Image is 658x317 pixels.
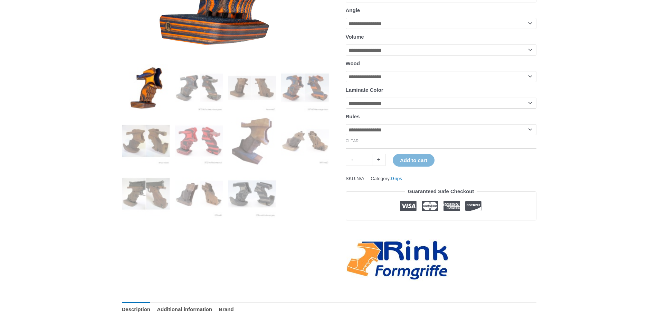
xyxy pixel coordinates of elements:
img: Rink Grip for Sport Pistol - Image 2 [175,64,223,112]
span: N/A [356,176,364,181]
a: Description [122,302,151,317]
img: Rink Grip for Sport Pistol - Image 11 [228,170,276,218]
img: Rink Grip for Sport Pistol - Image 3 [228,64,276,112]
button: Add to cart [393,154,435,167]
a: Brand [219,302,233,317]
img: Rink Grip for Sport Pistol - Image 9 [122,170,170,218]
a: Clear options [346,139,359,143]
a: Rink-Formgriffe [346,239,449,281]
span: Category: [371,174,402,183]
img: Rink Grip for Sport Pistol - Image 7 [228,117,276,165]
img: Rink Grip for Sport Pistol - Image 4 [281,64,329,112]
a: Additional information [157,302,212,317]
img: Rink Grip for Sport Pistol - Image 6 [175,117,223,165]
span: SKU: [346,174,364,183]
img: Rink Grip for Sport Pistol - Image 10 [175,170,223,218]
label: Wood [346,60,360,66]
img: Rink Grip for Sport Pistol - Image 5 [122,117,170,165]
iframe: Customer reviews powered by Trustpilot [346,226,536,234]
label: Rules [346,113,360,119]
label: Laminate Color [346,87,383,93]
legend: Guaranteed Safe Checkout [405,187,477,196]
a: Grips [391,176,402,181]
img: Rink Sport Pistol Grip [281,117,329,165]
input: Product quantity [359,154,372,166]
img: Rink Grip for Sport Pistol [122,64,170,112]
label: Volume [346,34,364,40]
a: - [346,154,359,166]
a: + [372,154,385,166]
label: Angle [346,7,360,13]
